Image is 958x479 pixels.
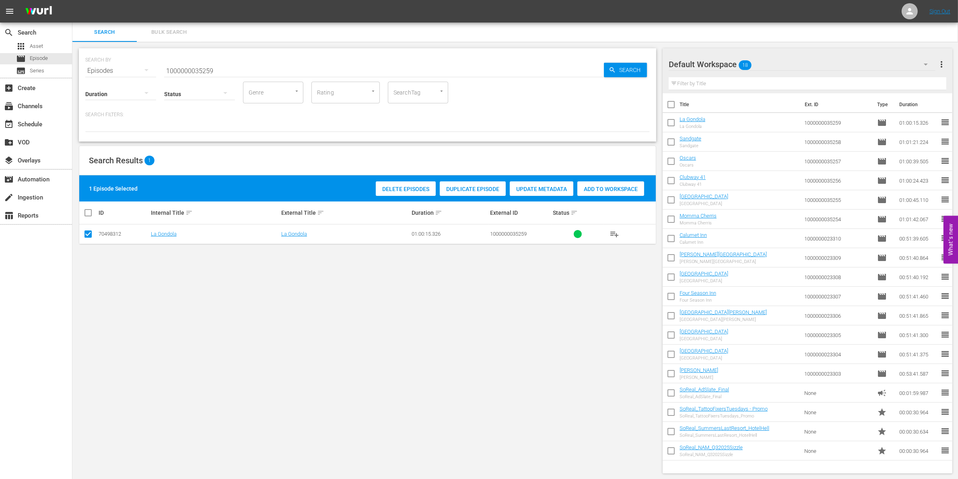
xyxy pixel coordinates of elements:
img: ans4CAIJ8jUAAAAAAAAAAAAAAAAAAAAAAAAgQb4GAAAAAAAAAAAAAAAAAAAAAAAAJMjXAAAAAAAAAAAAAAAAAAAAAAAAgAT5G... [19,2,58,21]
a: Calumet Inn [680,232,707,238]
span: reorder [940,195,950,204]
td: 1000000023310 [801,229,874,248]
div: Default Workspace [669,53,935,76]
td: 1000000023309 [801,248,874,267]
span: Episode [877,330,887,340]
td: 00:53:41.587 [896,364,940,383]
div: [PERSON_NAME][GEOGRAPHIC_DATA] [680,259,767,264]
span: Episode [877,272,887,282]
div: La Gondola [680,124,705,129]
a: SoReal_TattooFixersTuesdays - Promo [680,406,768,412]
span: Asset [30,42,43,50]
span: Episode [877,156,887,166]
span: reorder [940,137,950,146]
span: Channels [4,101,14,111]
a: Clubway 41 [680,174,706,180]
span: Series [30,67,44,75]
td: 00:51:41.300 [896,325,940,345]
span: Search [77,28,132,37]
td: 1000000035255 [801,190,874,210]
button: Open [369,87,377,95]
span: Episode [877,234,887,243]
span: VOD [4,138,14,147]
span: reorder [940,291,950,301]
span: reorder [940,349,950,359]
span: menu [5,6,14,16]
button: Update Metadata [510,181,573,196]
div: SoReal_AdSlate_Final [680,394,729,399]
span: Delete Episodes [376,186,436,192]
span: 18 [739,57,752,74]
button: Search [604,63,647,77]
a: [GEOGRAPHIC_DATA] [680,271,728,277]
td: 00:51:41.375 [896,345,940,364]
div: Oscars [680,162,696,168]
div: External ID [490,210,550,216]
td: 00:51:40.192 [896,267,940,287]
a: Sandgate [680,136,701,142]
a: La Gondola [281,231,307,237]
td: 00:00:30.964 [896,403,940,422]
span: Episode [877,369,887,378]
th: Duration [894,93,943,116]
span: Automation [4,175,14,184]
a: [GEOGRAPHIC_DATA] [680,329,728,335]
div: Status [553,208,603,218]
span: Update Metadata [510,186,573,192]
span: Episode [30,54,48,62]
td: 01:00:15.326 [896,113,940,132]
a: SoReal_NAM_Q32025Sizzle [680,444,743,450]
td: 01:01:21.224 [896,132,940,152]
div: External Title [281,208,409,218]
span: Series [16,66,26,76]
span: reorder [940,368,950,378]
td: 1000000035257 [801,152,874,171]
button: Add to Workspace [577,181,644,196]
a: [PERSON_NAME][GEOGRAPHIC_DATA] [680,251,767,257]
div: Calumet Inn [680,240,707,245]
span: Episode [877,292,887,301]
a: Oscars [680,155,696,161]
span: reorder [940,156,950,166]
td: 1000000023306 [801,306,874,325]
span: Duplicate Episode [440,186,506,192]
span: reorder [940,426,950,436]
span: reorder [940,253,950,262]
td: 1000000035256 [801,171,874,190]
div: [PERSON_NAME] [680,375,718,380]
div: [GEOGRAPHIC_DATA][PERSON_NAME] [680,317,767,322]
button: Duplicate Episode [440,181,506,196]
a: [PERSON_NAME] [680,367,718,373]
td: 1000000035259 [801,113,874,132]
a: [GEOGRAPHIC_DATA] [680,193,728,199]
span: reorder [940,446,950,455]
div: [GEOGRAPHIC_DATA] [680,356,728,361]
div: SoReal_TattooFixersTuesdays_Promo [680,413,768,419]
div: Clubway 41 [680,182,706,187]
span: sort [571,209,578,216]
span: Episode [877,349,887,359]
span: Episode [877,311,887,321]
td: 1000000023304 [801,345,874,364]
div: Sandgate [680,143,701,148]
div: SoReal_NAM_Q32025Sizzle [680,452,743,457]
span: Episode [877,253,887,263]
button: Open [438,87,445,95]
span: 1 [144,156,155,165]
td: None [801,422,874,441]
td: 00:01:59.987 [896,383,940,403]
p: Search Filters: [85,111,650,118]
td: 00:51:40.864 [896,248,940,267]
span: Promo [877,407,887,417]
div: 70498312 [99,231,148,237]
a: La Gondola [151,231,177,237]
span: sort [435,209,442,216]
span: Promo [877,427,887,436]
span: Promo [877,446,887,456]
span: Overlays [4,156,14,165]
td: 01:00:39.505 [896,152,940,171]
span: Reports [4,211,14,220]
span: 1000000035259 [490,231,527,237]
span: Search [4,28,14,37]
span: playlist_add [610,229,619,239]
